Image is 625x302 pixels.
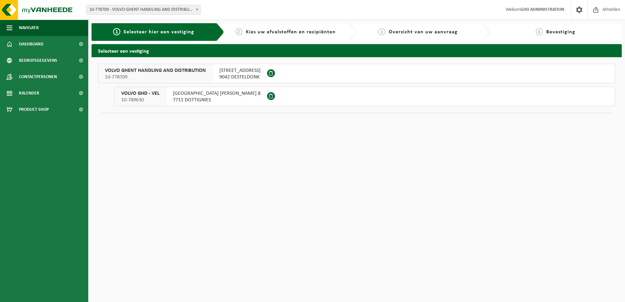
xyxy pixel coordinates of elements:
span: VOLVO GHENT HANDLING AND DISTRIBUTION [105,67,206,74]
span: Overzicht van uw aanvraag [389,29,458,35]
span: 10-778709 [105,74,206,80]
span: Bedrijfsgegevens [19,52,57,69]
span: 1 [113,28,120,35]
button: VOLVO GHD - VEL 10-789630 [GEOGRAPHIC_DATA] [PERSON_NAME] 87711 DOTTIGNIES [114,87,615,106]
span: Product Shop [19,101,49,118]
span: [STREET_ADDRESS] [219,67,261,74]
button: VOLVO GHENT HANDLING AND DISTRIBUTION 10-778709 [STREET_ADDRESS]9042 DESTELDONK [98,64,615,83]
span: Selecteer hier een vestiging [124,29,194,35]
span: 10-778709 - VOLVO GHENT HANDLING AND DISTRIBUTION - DESTELDONK [86,5,201,15]
span: Kies uw afvalstoffen en recipiënten [246,29,336,35]
span: 10-778709 - VOLVO GHENT HANDLING AND DISTRIBUTION - DESTELDONK [87,5,200,14]
span: 2 [235,28,243,35]
span: [GEOGRAPHIC_DATA] [PERSON_NAME] 8 [173,90,261,97]
strong: GHD ADMINISTRATION [520,7,564,12]
span: Dashboard [19,36,43,52]
h2: Selecteer een vestiging [92,44,622,57]
span: VOLVO GHD - VEL [121,90,160,97]
span: Navigatie [19,20,39,36]
span: 10-789630 [121,97,160,103]
span: 7711 DOTTIGNIES [173,97,261,103]
span: 4 [536,28,543,35]
span: 3 [378,28,385,35]
span: Contactpersonen [19,69,57,85]
span: 9042 DESTELDONK [219,74,261,80]
span: Kalender [19,85,39,101]
span: Bevestiging [546,29,575,35]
